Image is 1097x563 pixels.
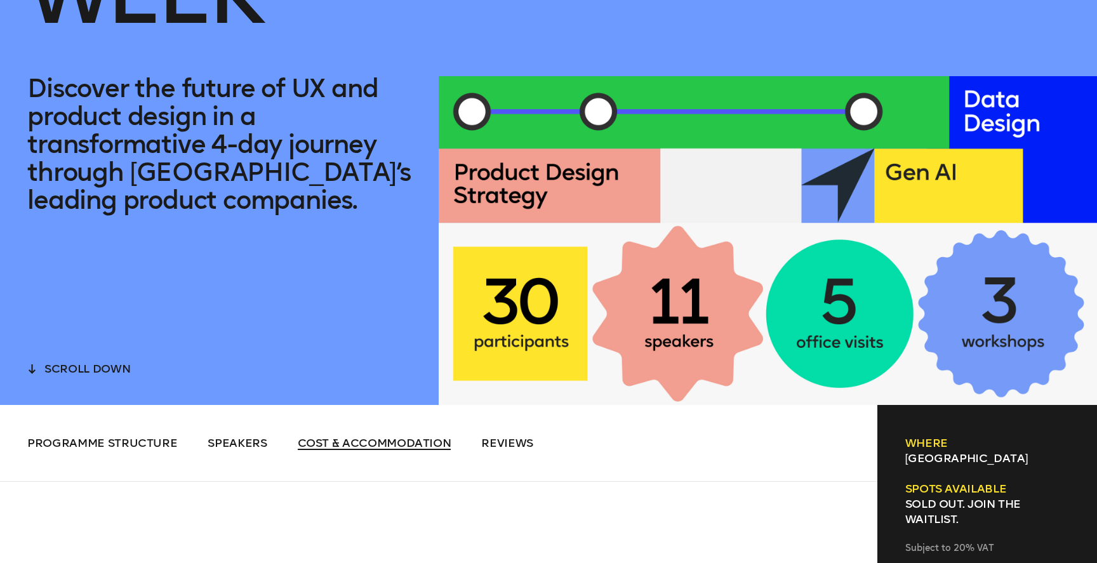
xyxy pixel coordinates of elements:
button: scroll down [27,359,130,376]
span: scroll down [44,362,130,376]
span: Programme structure [27,436,177,450]
p: Subject to 20% VAT [905,542,1070,555]
p: Discover the future of UX and product design in a transformative 4-day journey through [GEOGRAPHI... [27,74,411,214]
p: [GEOGRAPHIC_DATA] [905,451,1070,466]
span: Speakers [208,436,267,450]
p: SOLD OUT. Join the waitlist. [905,496,1070,527]
span: Cost & Accommodation [298,436,451,450]
span: Reviews [481,436,533,450]
h6: Where [905,435,1070,451]
h6: Spots available [905,481,1070,496]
